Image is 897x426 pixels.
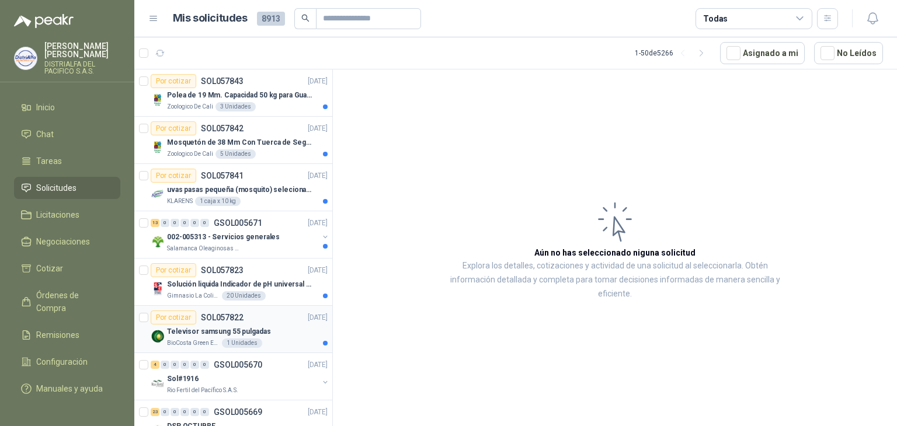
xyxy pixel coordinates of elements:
p: Mosquetón de 38 Mm Con Tuerca de Seguridad. Carga 100 kg [167,137,312,148]
div: 0 [161,361,169,369]
a: Solicitudes [14,177,120,199]
div: 0 [161,408,169,416]
p: GSOL005671 [214,219,262,227]
p: GSOL005669 [214,408,262,416]
a: Tareas [14,150,120,172]
p: GSOL005670 [214,361,262,369]
div: 1 - 50 de 5266 [635,44,711,62]
p: [DATE] [308,407,328,418]
h1: Mis solicitudes [173,10,248,27]
div: Por cotizar [151,74,196,88]
div: 0 [171,361,179,369]
a: Manuales y ayuda [14,378,120,400]
div: 0 [190,361,199,369]
p: DISTRIALFA DEL PACIFICO S.A.S. [44,61,120,75]
div: Por cotizar [151,263,196,277]
p: SOL057842 [201,124,244,132]
span: Cotizar [36,262,63,275]
a: Por cotizarSOL057843[DATE] Company LogoPolea de 19 Mm. Capacidad 50 kg para Guaya. Cable O [GEOGR... [134,69,332,117]
p: [DATE] [308,312,328,323]
span: Configuración [36,355,88,368]
p: Rio Fertil del Pacífico S.A.S. [167,386,238,395]
div: Por cotizar [151,121,196,135]
p: Explora los detalles, cotizaciones y actividad de una solicitud al seleccionarla. Obtén informaci... [450,259,780,301]
img: Company Logo [151,376,165,390]
div: 0 [180,361,189,369]
p: Televisor samsung 55 pulgadas [167,326,271,337]
p: SOL057823 [201,266,244,274]
div: 0 [190,408,199,416]
span: 8913 [257,12,285,26]
p: uvas pasas pequeña (mosquito) selecionada [167,184,312,195]
p: Solución liquida Indicador de pH universal de 500ml o 20 de 25ml (no tiras de papel) [167,279,312,290]
p: SOL057822 [201,313,244,322]
p: [DATE] [308,123,328,134]
a: Por cotizarSOL057841[DATE] Company Logouvas pasas pequeña (mosquito) selecionadaKLARENS1 caja x 1... [134,164,332,211]
button: Asignado a mi [720,42,805,64]
div: 0 [180,408,189,416]
span: Inicio [36,101,55,114]
div: 0 [190,219,199,227]
p: Gimnasio La Colina [167,291,220,301]
span: Licitaciones [36,208,79,221]
img: Company Logo [151,187,165,201]
div: 0 [200,219,209,227]
span: Solicitudes [36,181,77,194]
a: 13 0 0 0 0 0 GSOL005671[DATE] Company Logo002-005313 - Servicios generalesSalamanca Oleaginosas SAS [151,216,330,253]
a: Por cotizarSOL057823[DATE] Company LogoSolución liquida Indicador de pH universal de 500ml o 20 d... [134,259,332,306]
p: SOL057843 [201,77,244,85]
a: Licitaciones [14,204,120,226]
div: 4 [151,361,159,369]
p: [DATE] [308,170,328,181]
a: Chat [14,123,120,145]
p: KLARENS [167,197,193,206]
h3: Aún no has seleccionado niguna solicitud [534,246,696,259]
a: Configuración [14,351,120,373]
div: 0 [161,219,169,227]
a: Remisiones [14,324,120,346]
div: 13 [151,219,159,227]
span: Negociaciones [36,235,90,248]
p: 002-005313 - Servicios generales [167,232,280,243]
p: Sol#1916 [167,373,199,385]
p: [DATE] [308,265,328,276]
img: Company Logo [151,235,165,249]
img: Company Logo [151,282,165,296]
div: 20 Unidades [222,291,266,301]
a: Cotizar [14,257,120,280]
span: Órdenes de Compra [36,289,109,315]
div: 0 [200,361,209,369]
div: Por cotizar [151,169,196,183]
div: 1 caja x 10 kg [195,197,241,206]
div: Todas [703,12,728,25]
div: 0 [171,219,179,227]
img: Company Logo [151,93,165,107]
p: Zoologico De Cali [167,149,213,159]
img: Company Logo [151,140,165,154]
a: Inicio [14,96,120,118]
span: Chat [36,128,54,141]
span: search [301,14,310,22]
p: BioCosta Green Energy S.A.S [167,338,220,348]
div: 3 Unidades [215,102,256,111]
p: Polea de 19 Mm. Capacidad 50 kg para Guaya. Cable O [GEOGRAPHIC_DATA] [167,90,312,101]
div: 5 Unidades [215,149,256,159]
a: Negociaciones [14,231,120,253]
p: SOL057841 [201,172,244,180]
a: 4 0 0 0 0 0 GSOL005670[DATE] Company LogoSol#1916Rio Fertil del Pacífico S.A.S. [151,358,330,395]
img: Company Logo [15,47,37,69]
a: Por cotizarSOL057842[DATE] Company LogoMosquetón de 38 Mm Con Tuerca de Seguridad. Carga 100 kgZo... [134,117,332,164]
div: Por cotizar [151,310,196,324]
img: Company Logo [151,329,165,343]
p: Zoologico De Cali [167,102,213,111]
span: Manuales y ayuda [36,382,103,395]
div: 1 Unidades [222,338,262,348]
p: [DATE] [308,359,328,371]
p: Salamanca Oleaginosas SAS [167,244,241,253]
span: Tareas [36,155,62,167]
div: 0 [180,219,189,227]
button: No Leídos [814,42,883,64]
p: [PERSON_NAME] [PERSON_NAME] [44,42,120,58]
img: Logo peakr [14,14,74,28]
a: Por cotizarSOL057822[DATE] Company LogoTelevisor samsung 55 pulgadasBioCosta Green Energy S.A.S1 ... [134,306,332,353]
